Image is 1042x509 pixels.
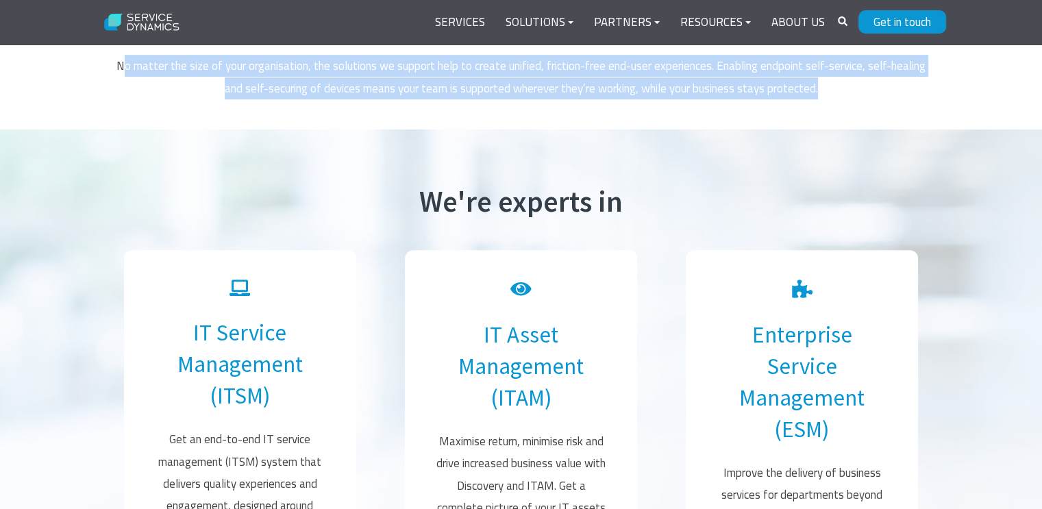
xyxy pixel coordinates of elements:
a: IT Service Management (ITSM) [177,319,303,410]
a: Resources [670,6,761,39]
p: No matter the size of your organisation, the solutions we support help to create unified, frictio... [110,55,932,99]
a: Partners [584,6,670,39]
a: Solutions [495,6,584,39]
div: Navigation Menu [425,6,835,39]
a: About Us [761,6,835,39]
a: Get in touch [858,10,946,34]
a: Enterprise Service Management (ESM) [739,321,865,444]
h2: We're experts in [110,184,932,220]
img: Service Dynamics Logo - White [97,5,188,40]
a: Services [425,6,495,39]
a: IT Asset Management (ITAM) [458,321,584,412]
